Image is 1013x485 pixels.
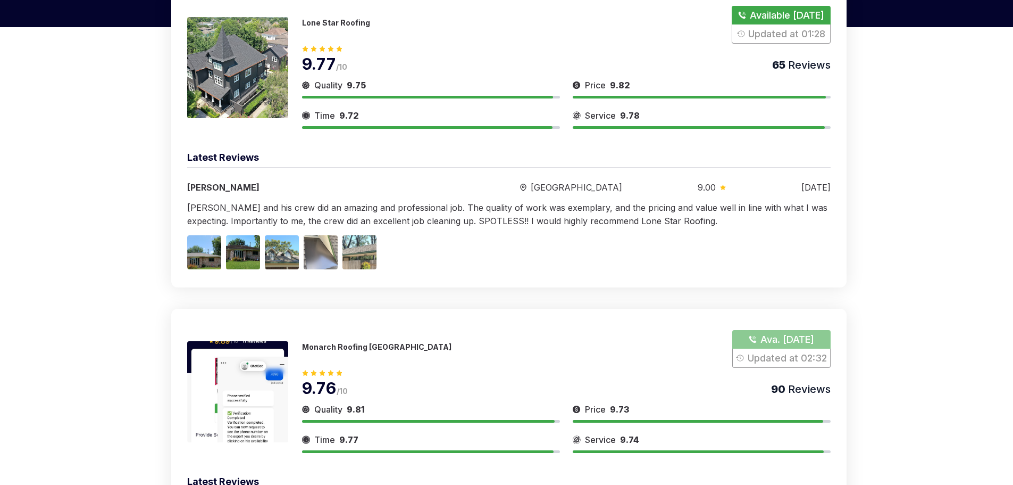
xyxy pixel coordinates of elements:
span: [GEOGRAPHIC_DATA] [531,181,622,194]
span: /10 [336,62,348,71]
span: Time [314,433,335,446]
span: 65 [772,59,785,71]
span: Price [585,79,606,92]
span: 9.72 [339,110,359,121]
span: Quality [314,403,342,416]
span: 9.78 [620,110,640,121]
span: Quality [314,79,342,92]
span: Service [585,109,616,122]
img: Image 4 [304,235,338,269]
img: Image 3 [265,235,299,269]
span: [PERSON_NAME] and his crew did an amazing and professional job. The quality of work was exemplary... [187,202,827,226]
span: 9.75 [347,80,366,91]
span: Reviews [785,59,831,71]
img: slider icon [573,403,581,416]
span: 9.00 [698,181,716,194]
span: Reviews [785,383,831,396]
img: 175466279898754.jpeg [187,17,288,118]
span: 9.74 [620,434,639,445]
img: Image 5 [342,235,376,269]
span: 90 [771,383,785,396]
span: Service [585,433,616,446]
div: [DATE] [801,181,831,194]
span: Price [585,403,606,416]
span: 9.76 [302,379,337,398]
span: 9.73 [610,404,629,415]
span: /10 [337,387,348,396]
p: Monarch Roofing [GEOGRAPHIC_DATA] [302,342,451,351]
span: Time [314,109,335,122]
span: 9.77 [302,54,336,73]
img: Image 2 [226,235,260,269]
p: Lone Star Roofing [302,18,370,27]
div: [PERSON_NAME] [187,181,445,194]
img: slider icon [520,184,526,192]
div: Latest Reviews [187,150,831,168]
img: slider icon [573,79,581,92]
img: slider icon [302,109,310,122]
span: 9.77 [339,434,358,445]
img: slider icon [302,433,310,446]
img: slider icon [573,109,581,122]
span: 9.81 [347,404,365,415]
img: slider icon [573,433,581,446]
img: Image 1 [187,235,221,269]
img: slider icon [302,79,310,92]
img: slider icon [302,403,310,416]
img: slider icon [720,185,726,190]
span: 9.82 [610,80,630,91]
